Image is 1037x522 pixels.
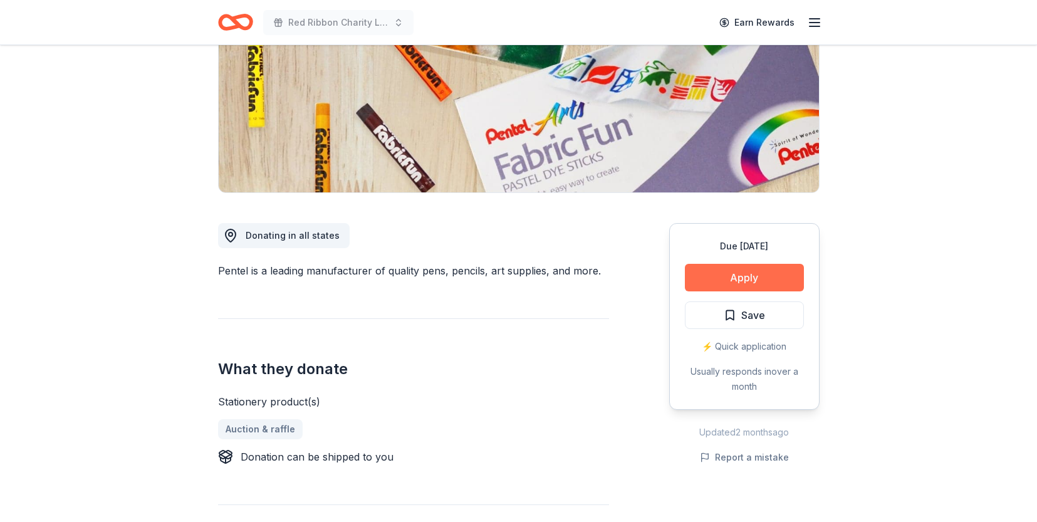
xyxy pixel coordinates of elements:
a: Home [218,8,253,37]
span: Red Ribbon Charity Luncheon [288,15,388,30]
a: Auction & raffle [218,419,303,439]
h2: What they donate [218,359,609,379]
span: Donating in all states [246,230,340,241]
div: ⚡️ Quick application [685,339,804,354]
div: Donation can be shipped to you [241,449,393,464]
button: Report a mistake [700,450,789,465]
button: Apply [685,264,804,291]
button: Red Ribbon Charity Luncheon [263,10,414,35]
div: Due [DATE] [685,239,804,254]
div: Usually responds in over a month [685,364,804,394]
span: Save [741,307,765,323]
a: Earn Rewards [712,11,802,34]
button: Save [685,301,804,329]
div: Updated 2 months ago [669,425,820,440]
div: Stationery product(s) [218,394,609,409]
div: Pentel is a leading manufacturer of quality pens, pencils, art supplies, and more. [218,263,609,278]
